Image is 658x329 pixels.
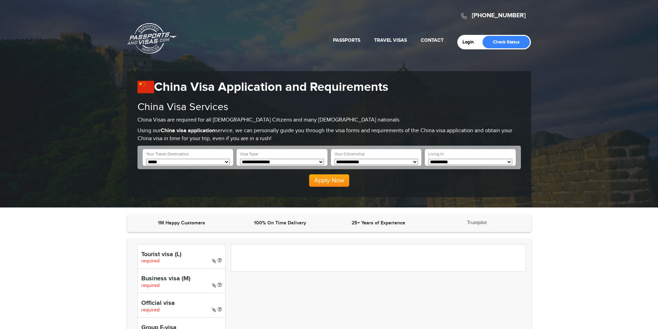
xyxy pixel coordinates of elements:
[472,12,526,19] a: [PHONE_NUMBER]
[333,37,360,43] a: Passports
[141,307,160,313] span: required
[352,220,405,226] strong: 25+ Years of Experience
[141,300,222,307] h4: Official visa
[137,127,521,143] p: Using our service, we can personally guide you through the visa forms and requirements of the Chi...
[421,37,444,43] a: Contact
[161,127,215,134] strong: China visa application
[137,116,521,124] p: China Visas are required for all [DEMOGRAPHIC_DATA] Citizens and many [DEMOGRAPHIC_DATA] nationals.
[212,283,216,288] i: Paper Visa
[141,251,222,258] h4: Tourist visa (L)
[141,258,160,264] span: required
[254,220,306,226] strong: 100% On Time Delivery
[146,151,189,157] label: Your Travel Destination
[141,283,160,288] span: required
[309,174,349,187] button: Apply Now
[127,23,177,54] a: Passports & [DOMAIN_NAME]
[483,36,530,48] a: Check Status
[212,308,216,312] i: Paper Visa
[374,37,407,43] a: Travel Visas
[158,220,205,226] strong: 1M Happy Customers
[212,259,216,263] i: Paper Visa
[137,80,521,95] h1: China Visa Application and Requirements
[428,151,444,157] label: Living In
[467,220,487,225] a: Trustpilot
[462,39,479,45] a: Login
[141,275,222,282] h4: Business visa (M)
[334,151,365,157] label: Your Citizenship
[240,151,258,157] label: Visa Type
[137,101,521,113] h2: China Visa Services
